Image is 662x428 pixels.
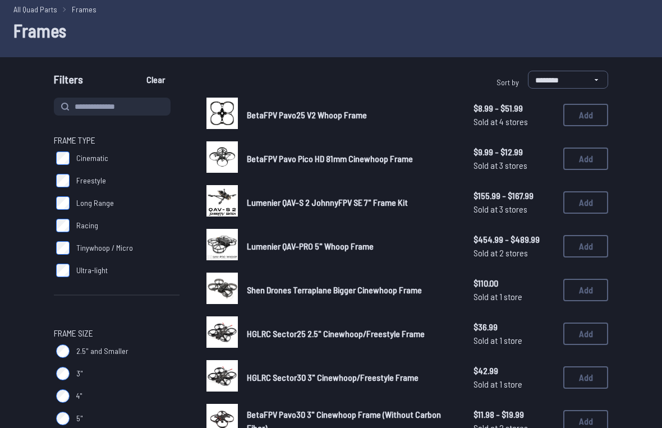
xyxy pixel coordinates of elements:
[56,196,70,210] input: Long Range
[13,17,649,44] h1: Frames
[76,175,106,186] span: Freestyle
[473,115,554,128] span: Sold at 4 stores
[72,3,96,15] a: Frames
[473,290,554,303] span: Sold at 1 store
[206,141,238,173] img: image
[473,102,554,115] span: $8.99 - $51.99
[473,189,554,203] span: $155.99 - $167.99
[473,408,554,421] span: $11.98 - $19.99
[56,264,70,277] input: Ultra-light
[473,145,554,159] span: $9.99 - $12.99
[54,71,83,93] span: Filters
[56,344,70,358] input: 2.5" and Smaller
[563,323,608,345] button: Add
[206,273,238,307] a: image
[54,326,93,340] span: Frame Size
[206,229,238,260] img: image
[247,283,456,297] a: Shen Drones Terraplane Bigger Cinewhoop Frame
[247,152,456,165] a: BetaFPV Pavo Pico HD 81mm Cinewhoop Frame
[76,368,83,379] span: 3"
[247,241,374,251] span: Lumenier QAV-PRO 5" Whoop Frame
[247,327,456,340] a: HGLRC Sector25 2.5" Cinewhoop/Freestyle Frame
[76,390,82,402] span: 4"
[206,185,238,217] img: image
[528,71,608,89] select: Sort by
[247,371,456,384] a: HGLRC Sector30 3" Cinewhoop/Freestyle Frame
[563,104,608,126] button: Add
[76,346,128,357] span: 2.5" and Smaller
[56,151,70,165] input: Cinematic
[206,360,238,395] a: image
[563,366,608,389] button: Add
[497,77,519,87] span: Sort by
[206,185,238,220] a: image
[206,98,238,132] a: image
[76,265,108,276] span: Ultra-light
[13,3,57,15] a: All Quad Parts
[206,360,238,392] img: image
[56,412,70,425] input: 5"
[56,241,70,255] input: Tinywhoop / Micro
[206,316,238,351] a: image
[473,277,554,290] span: $110.00
[56,367,70,380] input: 3"
[473,159,554,172] span: Sold at 3 stores
[473,320,554,334] span: $36.99
[56,389,70,403] input: 4"
[247,197,408,208] span: Lumenier QAV-S 2 JohnnyFPV SE 7" Frame Kit
[76,220,98,231] span: Racing
[473,233,554,246] span: $454.99 - $489.99
[137,71,174,89] button: Clear
[247,328,425,339] span: HGLRC Sector25 2.5" Cinewhoop/Freestyle Frame
[247,153,413,164] span: BetaFPV Pavo Pico HD 81mm Cinewhoop Frame
[76,242,133,254] span: Tinywhoop / Micro
[473,378,554,391] span: Sold at 1 store
[247,240,456,253] a: Lumenier QAV-PRO 5" Whoop Frame
[76,197,114,209] span: Long Range
[473,203,554,216] span: Sold at 3 stores
[247,284,422,295] span: Shen Drones Terraplane Bigger Cinewhoop Frame
[206,273,238,304] img: image
[76,413,83,424] span: 5"
[247,372,419,383] span: HGLRC Sector30 3" Cinewhoop/Freestyle Frame
[247,109,367,120] span: BetaFPV Pavo25 V2 Whoop Frame
[473,364,554,378] span: $42.99
[247,108,456,122] a: BetaFPV Pavo25 V2 Whoop Frame
[247,196,456,209] a: Lumenier QAV-S 2 JohnnyFPV SE 7" Frame Kit
[206,98,238,129] img: image
[54,134,95,147] span: Frame Type
[76,153,108,164] span: Cinematic
[56,219,70,232] input: Racing
[563,279,608,301] button: Add
[206,141,238,176] a: image
[473,246,554,260] span: Sold at 2 stores
[473,334,554,347] span: Sold at 1 store
[563,235,608,257] button: Add
[206,229,238,264] a: image
[563,191,608,214] button: Add
[563,148,608,170] button: Add
[56,174,70,187] input: Freestyle
[206,316,238,348] img: image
